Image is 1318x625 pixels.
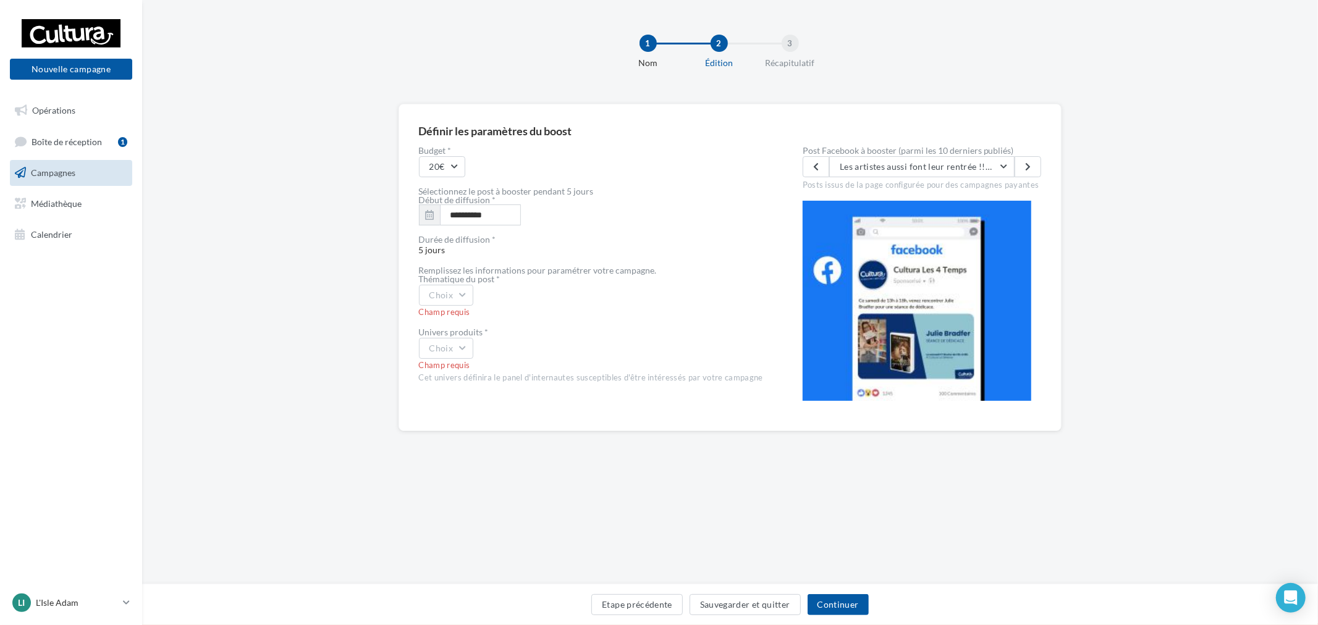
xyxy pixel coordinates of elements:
img: operation-preview [803,201,1031,401]
div: Récapitulatif [751,57,830,69]
div: 1 [640,35,657,52]
div: Durée de diffusion * [419,235,763,244]
div: Champ requis [419,307,763,318]
div: Nom [609,57,688,69]
button: Choix [419,285,474,306]
button: Continuer [808,594,869,615]
div: Remplissez les informations pour paramétrer votre campagne. [419,266,763,275]
div: Thématique du post * [419,275,763,283]
span: Boîte de réception [32,136,102,146]
label: Post Facebook à booster (parmi les 10 derniers publiés) [803,146,1042,155]
p: L'Isle Adam [36,597,118,609]
a: Campagnes [7,160,135,186]
button: Choix [419,338,474,359]
span: LI [19,597,25,609]
a: Calendrier [7,222,135,248]
button: Nouvelle campagne [10,59,132,80]
a: LI L'Isle Adam [10,591,132,615]
a: Boîte de réception1 [7,128,135,155]
a: Opérations [7,98,135,124]
div: 3 [782,35,799,52]
div: Posts issus de la page configurée pour des campagnes payantes [803,177,1042,191]
span: Calendrier [31,229,72,239]
span: Médiathèque [31,198,82,209]
span: 5 jours [419,235,763,255]
div: Open Intercom Messenger [1276,583,1306,613]
span: Opérations [32,105,75,115]
button: Sauvegarder et quitter [690,594,801,615]
button: 20€ [419,156,465,177]
div: Champ requis [419,360,763,371]
label: Budget * [419,146,763,155]
div: 2 [711,35,728,52]
a: Médiathèque [7,191,135,217]
div: Édition [680,57,759,69]
div: Définir les paramètres du boost [419,125,572,136]
div: 1 [118,137,127,147]
button: Etape précédente [591,594,683,615]
div: Univers produits * [419,328,763,337]
span: Campagnes [31,167,75,178]
div: Sélectionnez le post à booster pendant 5 jours [419,187,763,196]
button: Les artistes aussi font leur rentrée !!! 🎨 Pinceaux, blocs de dessin ou encore tubes de peinture.... [829,156,1015,177]
div: Cet univers définira le panel d'internautes susceptibles d'être intéressés par votre campagne [419,372,763,384]
label: Début de diffusion * [419,196,496,204]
